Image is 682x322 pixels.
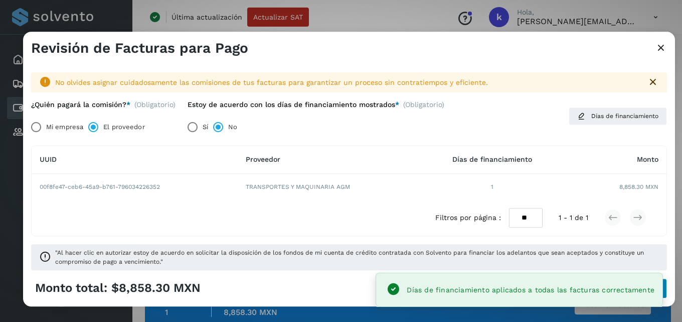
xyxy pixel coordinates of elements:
[111,281,201,296] span: $8,858.30 MXN
[31,100,130,109] label: ¿Quién pagará la comisión?
[188,100,399,109] label: Estoy de acuerdo con los días de financiamiento mostrados
[435,212,501,223] span: Filtros por página :
[246,156,280,164] span: Proveedor
[637,156,658,164] span: Monto
[203,117,208,137] label: Sí
[569,107,667,125] button: Días de financiamiento
[452,156,532,164] span: Días de financiamiento
[134,100,176,109] span: (Obligatorio)
[619,182,658,191] span: 8,858.30 MXN
[403,100,444,113] span: (Obligatorio)
[40,156,57,164] span: UUID
[591,112,658,121] span: Días de financiamiento
[55,77,639,88] div: No olvides asignar cuidadosamente las comisiones de tus facturas para garantizar un proceso sin c...
[32,174,238,200] td: 00f8fe47-ceb6-45a9-b761-796034226352
[55,248,659,266] span: "Al hacer clic en autorizar estoy de acuerdo en solicitar la disposición de los fondos de mi cuen...
[35,281,107,296] span: Monto total:
[559,212,588,223] span: 1 - 1 de 1
[103,117,144,137] label: El proveedor
[228,117,237,137] label: No
[31,40,248,57] h3: Revisión de Facturas para Pago
[420,174,565,200] td: 1
[407,286,654,294] span: Días de financiamiento aplicados a todas las facturas correctamente
[46,117,83,137] label: Mi empresa
[238,174,420,200] td: TRANSPORTES Y MAQUINARIA AGM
